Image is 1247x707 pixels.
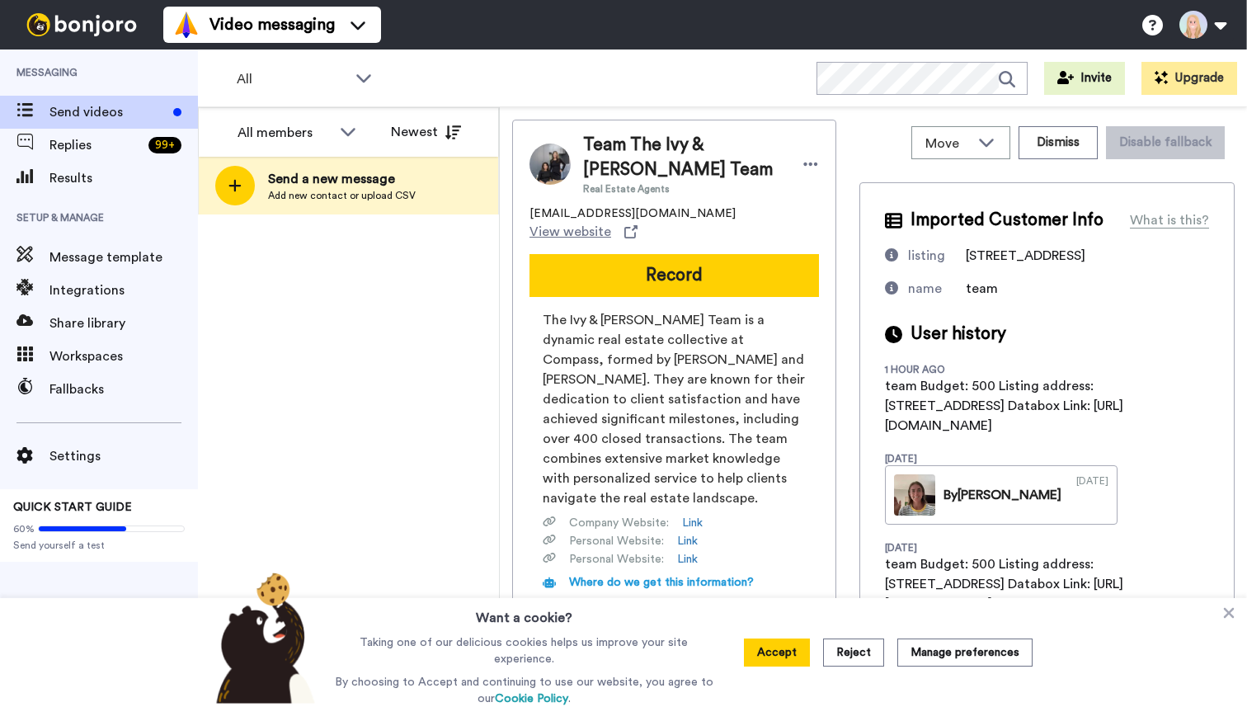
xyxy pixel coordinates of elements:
[13,539,185,552] span: Send yourself a test
[569,533,664,549] span: Personal Website :
[476,598,572,628] h3: Want a cookie?
[379,115,473,148] button: Newest
[209,13,335,36] span: Video messaging
[1141,62,1237,95] button: Upgrade
[823,639,884,667] button: Reject
[331,634,718,667] p: Taking one of our delicious cookies helps us improve your site experience.
[529,222,611,242] span: View website
[529,144,571,185] img: Image of Team The Ivy & Jenna Team
[49,313,198,333] span: Share library
[885,465,1118,525] a: By[PERSON_NAME][DATE]
[569,551,664,568] span: Personal Website :
[173,12,200,38] img: vm-color.svg
[1044,62,1125,95] button: Invite
[49,247,198,267] span: Message template
[529,222,638,242] a: View website
[1106,126,1225,159] button: Disable fallback
[908,246,945,266] div: listing
[13,522,35,535] span: 60%
[897,639,1033,667] button: Manage preferences
[237,69,347,89] span: All
[885,376,1149,436] div: team Budget: 500 Listing address: [STREET_ADDRESS] Databox Link: [URL][DOMAIN_NAME]
[49,446,198,466] span: Settings
[20,13,144,36] img: bj-logo-header-white.svg
[148,137,181,153] div: 99 +
[268,189,416,202] span: Add new contact or upload CSV
[1076,474,1108,516] div: [DATE]
[268,169,416,189] span: Send a new message
[885,363,992,376] div: 1 hour ago
[1130,210,1209,230] div: What is this?
[238,123,332,143] div: All members
[201,572,323,704] img: bear-with-cookie.png
[894,474,935,516] img: d297b566-04e5-4990-9366-b60d002683ce-thumb.jpg
[13,502,132,513] span: QUICK START GUIDE
[569,515,669,531] span: Company Website :
[583,133,786,182] span: Team The Ivy & [PERSON_NAME] Team
[49,135,142,155] span: Replies
[677,551,698,568] a: Link
[943,485,1061,505] div: By [PERSON_NAME]
[682,515,703,531] a: Link
[885,541,992,554] div: [DATE]
[966,249,1085,262] span: [STREET_ADDRESS]
[925,134,970,153] span: Move
[331,674,718,707] p: By choosing to Accept and continuing to use our website, you agree to our .
[543,310,806,508] span: The Ivy & [PERSON_NAME] Team is a dynamic real estate collective at Compass, formed by [PERSON_NA...
[911,322,1006,346] span: User history
[495,693,568,705] a: Cookie Policy
[908,279,942,299] div: name
[49,379,198,399] span: Fallbacks
[583,182,786,196] span: Real Estate Agents
[49,346,198,366] span: Workspaces
[744,639,810,667] button: Accept
[529,254,819,297] button: Record
[49,168,198,188] span: Results
[49,102,167,122] span: Send videos
[911,208,1103,233] span: Imported Customer Info
[885,452,992,465] div: [DATE]
[966,282,998,295] span: team
[49,280,198,300] span: Integrations
[569,577,754,588] span: Where do we get this information?
[885,554,1149,614] div: team Budget: 500 Listing address: [STREET_ADDRESS] Databox Link: [URL][DOMAIN_NAME]
[1019,126,1098,159] button: Dismiss
[529,205,736,222] span: [EMAIL_ADDRESS][DOMAIN_NAME]
[677,533,698,549] a: Link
